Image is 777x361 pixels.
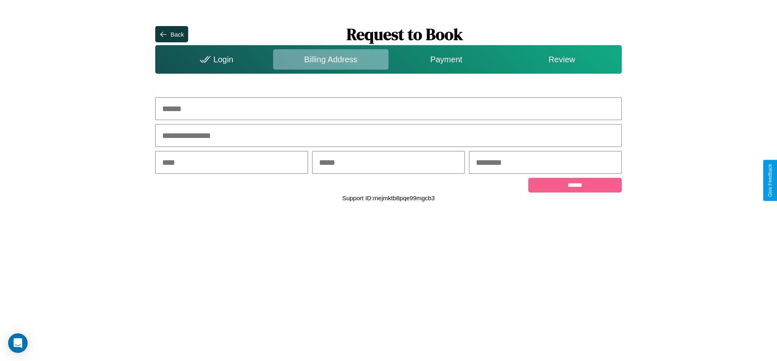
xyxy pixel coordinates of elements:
div: Payment [388,49,504,70]
div: Give Feedback [767,164,773,197]
div: Back [170,31,184,38]
button: Back [155,26,188,42]
div: Billing Address [273,49,388,70]
h1: Request to Book [188,23,622,45]
div: Review [504,49,619,70]
div: Open Intercom Messenger [8,333,28,353]
p: Support ID: mejmktb8pqe99mgcb3 [342,193,435,203]
div: Login [157,49,273,70]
